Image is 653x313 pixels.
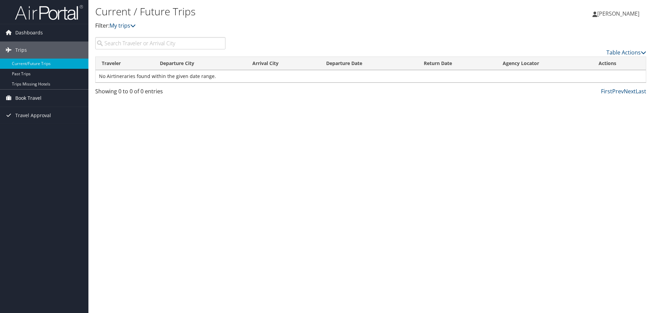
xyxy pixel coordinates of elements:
input: Search Traveler or Arrival City [95,37,225,49]
a: [PERSON_NAME] [592,3,646,24]
th: Agency Locator: activate to sort column ascending [497,57,592,70]
a: Prev [612,88,624,95]
span: Travel Approval [15,107,51,124]
img: airportal-logo.png [15,4,83,20]
td: No Airtineraries found within the given date range. [96,70,646,82]
p: Filter: [95,21,463,30]
th: Arrival City: activate to sort column ascending [246,57,320,70]
th: Departure City: activate to sort column ascending [154,57,246,70]
span: Book Travel [15,90,41,107]
a: Table Actions [606,49,646,56]
span: [PERSON_NAME] [597,10,639,17]
div: Showing 0 to 0 of 0 entries [95,87,225,99]
a: My trips [110,22,136,29]
th: Return Date: activate to sort column ascending [418,57,497,70]
span: Trips [15,42,27,59]
a: Last [636,88,646,95]
h1: Current / Future Trips [95,4,463,19]
a: First [601,88,612,95]
th: Actions [592,57,646,70]
th: Departure Date: activate to sort column descending [320,57,418,70]
th: Traveler: activate to sort column ascending [96,57,154,70]
a: Next [624,88,636,95]
span: Dashboards [15,24,43,41]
